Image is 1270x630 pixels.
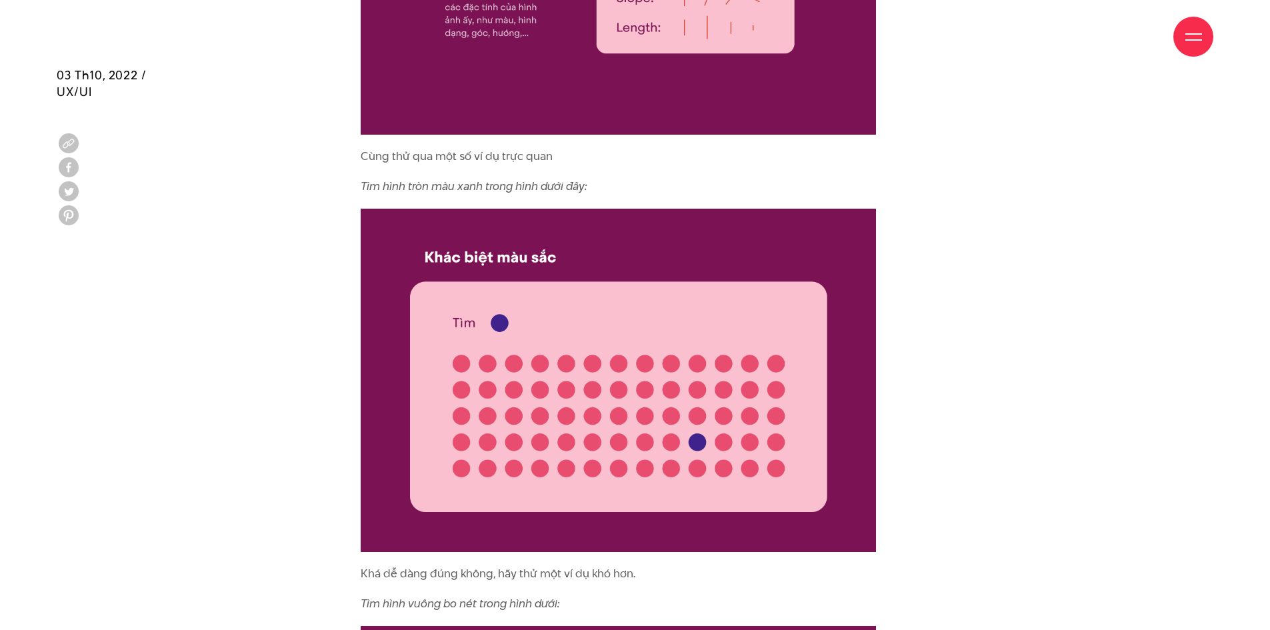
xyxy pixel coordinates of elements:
[361,595,559,611] em: Tìm hình vuông bo nét trong hình dưới:
[361,178,587,194] em: Tìm hình tròn màu xanh trong hình dưới đây:
[57,67,147,100] span: 03 Th10, 2022 / UX/UI
[361,209,876,552] img: Nhận thức thị giác (Visual Perception)
[361,148,876,165] p: Cùng thử qua một số ví dụ trực quan
[361,565,876,583] p: Khá dễ dàng đúng không, hãy thử một ví dụ khó hơn.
